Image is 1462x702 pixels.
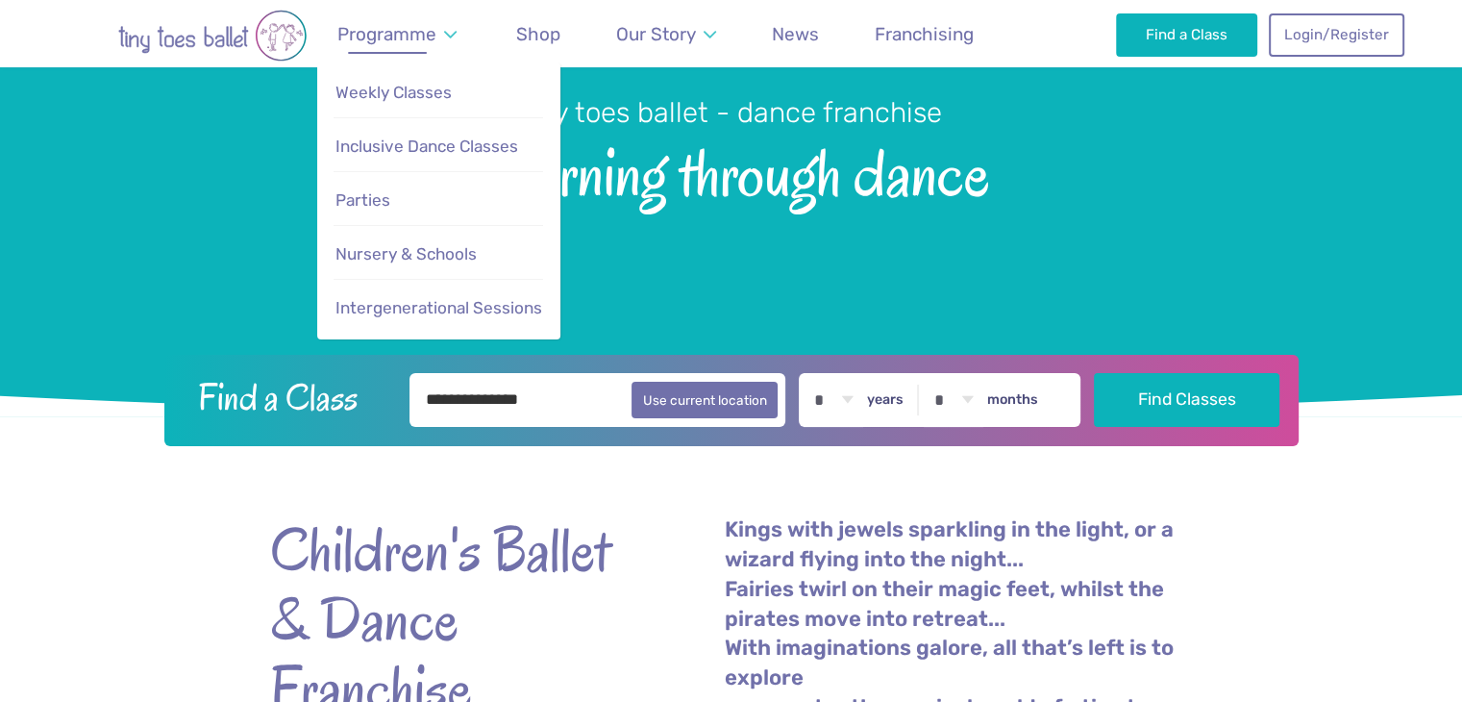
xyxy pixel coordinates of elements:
[508,12,570,57] a: Shop
[334,180,543,221] a: Parties
[335,298,542,317] span: Intergenerational Sessions
[1094,373,1279,427] button: Find Classes
[763,12,829,57] a: News
[335,190,390,210] span: Parties
[516,23,560,45] span: Shop
[1116,13,1257,56] a: Find a Class
[607,12,725,57] a: Our Story
[866,12,983,57] a: Franchising
[334,234,543,275] a: Nursery & Schools
[1269,13,1403,56] a: Login/Register
[335,137,518,156] span: Inclusive Dance Classes
[337,23,436,45] span: Programme
[335,244,477,263] span: Nursery & Schools
[334,72,543,113] a: Weekly Classes
[875,23,974,45] span: Franchising
[616,23,696,45] span: Our Story
[59,10,366,62] img: tiny toes ballet
[987,391,1038,409] label: months
[183,373,396,421] h2: Find a Class
[335,83,452,102] span: Weekly Classes
[34,132,1428,210] span: Learning through dance
[334,126,543,167] a: Inclusive Dance Classes
[329,12,466,57] a: Programme
[334,288,543,329] a: Intergenerational Sessions
[520,96,942,129] small: tiny toes ballet - dance franchise
[772,23,819,45] span: News
[867,391,904,409] label: years
[632,382,779,418] button: Use current location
